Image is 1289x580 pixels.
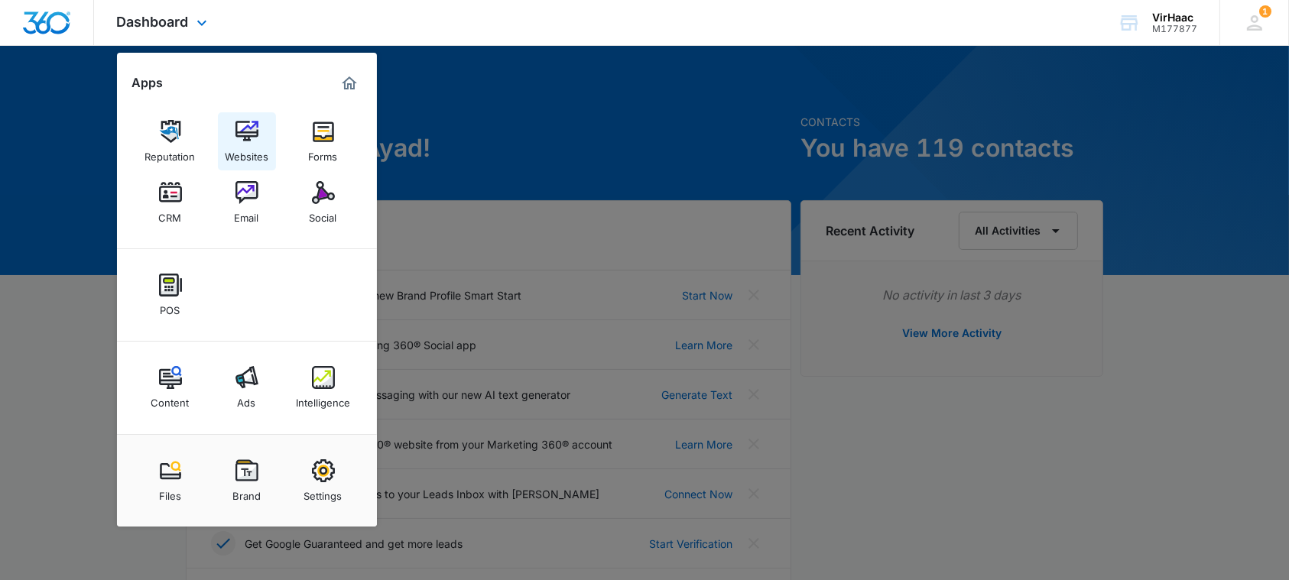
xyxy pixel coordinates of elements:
[1152,11,1197,24] div: account name
[141,112,200,170] a: Reputation
[235,204,259,224] div: Email
[218,452,276,510] a: Brand
[218,358,276,416] a: Ads
[232,482,261,502] div: Brand
[141,266,200,324] a: POS
[141,358,200,416] a: Content
[294,112,352,170] a: Forms
[225,143,268,163] div: Websites
[141,173,200,232] a: CRM
[1259,5,1271,18] div: notifications count
[238,389,256,409] div: Ads
[141,452,200,510] a: Files
[218,112,276,170] a: Websites
[117,14,189,30] span: Dashboard
[1152,24,1197,34] div: account id
[1259,5,1271,18] span: 1
[159,482,181,502] div: Files
[218,173,276,232] a: Email
[161,296,180,316] div: POS
[310,204,337,224] div: Social
[132,76,164,90] h2: Apps
[151,389,190,409] div: Content
[337,71,362,96] a: Marketing 360® Dashboard
[296,389,350,409] div: Intelligence
[294,358,352,416] a: Intelligence
[304,482,343,502] div: Settings
[294,173,352,232] a: Social
[294,452,352,510] a: Settings
[159,204,182,224] div: CRM
[309,143,338,163] div: Forms
[145,143,196,163] div: Reputation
